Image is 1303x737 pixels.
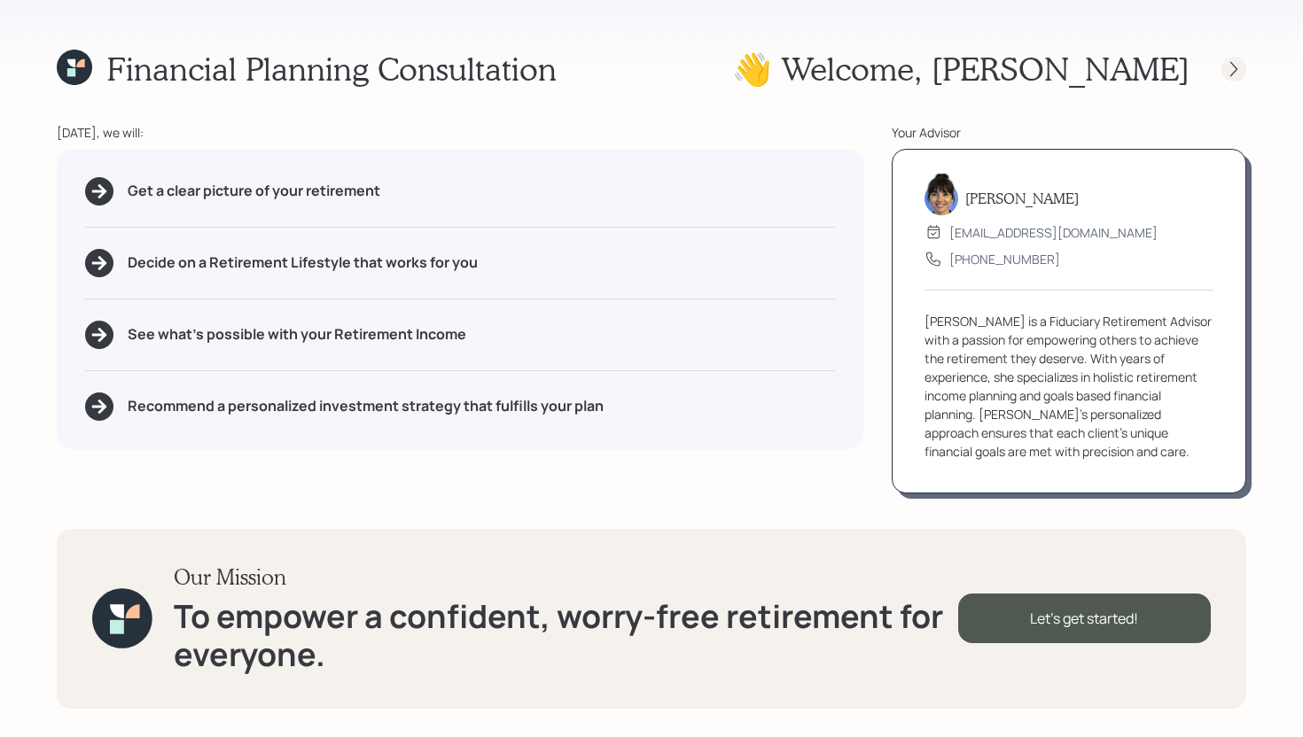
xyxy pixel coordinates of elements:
h1: Financial Planning Consultation [106,50,557,88]
h5: Recommend a personalized investment strategy that fulfills your plan [128,398,604,415]
h5: See what's possible with your Retirement Income [128,326,466,343]
h1: To empower a confident, worry-free retirement for everyone. [174,597,958,673]
h5: Get a clear picture of your retirement [128,182,380,199]
div: [PHONE_NUMBER] [949,250,1060,268]
h1: 👋 Welcome , [PERSON_NAME] [732,50,1190,88]
h5: Decide on a Retirement Lifestyle that works for you [128,254,478,271]
img: treva-nostdahl-headshot.png [925,173,958,215]
h3: Our Mission [174,564,958,590]
div: Let's get started! [958,593,1211,643]
div: [EMAIL_ADDRESS][DOMAIN_NAME] [949,223,1158,242]
div: Your Advisor [892,123,1246,142]
div: [PERSON_NAME] is a Fiduciary Retirement Advisor with a passion for empowering others to achieve t... [925,312,1213,461]
div: [DATE], we will: [57,123,863,142]
h5: [PERSON_NAME] [965,190,1079,206]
